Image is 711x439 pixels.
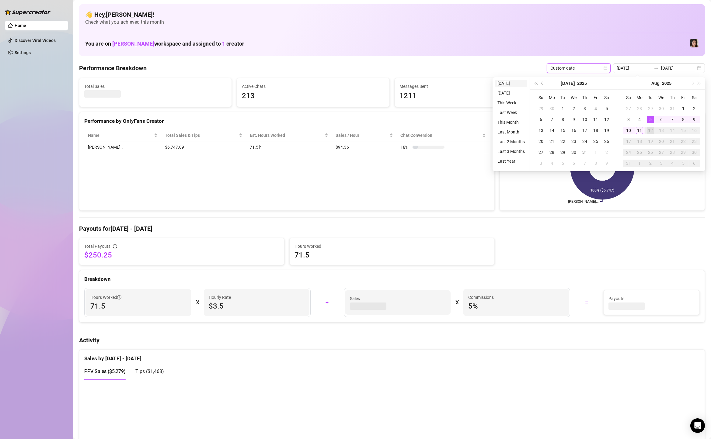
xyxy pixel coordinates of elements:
div: 9 [691,116,698,123]
td: 2025-08-05 [557,158,568,169]
div: 31 [581,149,588,156]
span: Tips ( $1,468 ) [135,368,164,374]
div: Performance by OnlyFans Creator [84,117,490,125]
div: 27 [537,149,545,156]
td: 2025-07-30 [656,103,667,114]
span: 5 % [468,301,564,311]
div: Est. Hours Worked [250,132,323,139]
div: 12 [603,116,610,123]
img: Luna [690,39,699,47]
h4: Activity [79,336,705,344]
td: 2025-07-04 [590,103,601,114]
div: 26 [603,138,610,145]
td: 2025-07-30 [568,147,579,158]
td: 2025-08-01 [678,103,689,114]
th: Name [84,130,161,141]
th: Sa [689,92,700,103]
div: 19 [603,127,610,134]
span: Sales / Hour [336,132,388,139]
td: 2025-07-24 [579,136,590,147]
td: 2025-08-01 [590,147,601,158]
td: 2025-07-05 [601,103,612,114]
div: 9 [570,116,577,123]
td: 2025-07-29 [645,103,656,114]
div: + [314,298,340,307]
div: 28 [669,149,676,156]
li: This Month [495,119,527,126]
th: Su [623,92,634,103]
td: 2025-07-06 [535,114,546,125]
td: 2025-08-04 [634,114,645,125]
div: 9 [603,160,610,167]
td: 2025-08-31 [623,158,634,169]
td: 2025-07-07 [546,114,557,125]
td: 2025-08-26 [645,147,656,158]
td: 2025-08-06 [568,158,579,169]
span: PPV Sales ( $5,279 ) [84,368,126,374]
span: to [654,66,659,71]
td: 2025-08-09 [601,158,612,169]
div: 15 [559,127,566,134]
span: 213 [242,90,384,102]
span: 71.5 [90,301,186,311]
span: [PERSON_NAME] [112,40,154,47]
span: Payouts [608,295,695,302]
input: Start date [617,65,651,71]
div: 7 [548,116,556,123]
span: Active Chats [242,83,384,90]
td: 2025-07-09 [568,114,579,125]
td: 2025-08-11 [634,125,645,136]
th: Mo [546,92,557,103]
td: 2025-06-30 [546,103,557,114]
div: 13 [537,127,545,134]
div: 19 [647,138,654,145]
td: 2025-07-27 [623,103,634,114]
td: 2025-08-02 [689,103,700,114]
div: 4 [636,116,643,123]
td: 2025-08-16 [689,125,700,136]
td: [PERSON_NAME]… [84,141,161,153]
div: 30 [570,149,577,156]
img: logo-BBDzfeDw.svg [5,9,51,15]
th: Total Sales & Tips [161,130,246,141]
td: 2025-07-26 [601,136,612,147]
div: 6 [537,116,545,123]
div: 11 [636,127,643,134]
li: Last 3 Months [495,148,527,155]
div: 8 [680,116,687,123]
div: 29 [680,149,687,156]
div: 16 [691,127,698,134]
div: 6 [570,160,577,167]
div: 21 [669,138,676,145]
span: $250.25 [84,250,279,260]
div: 6 [658,116,665,123]
div: X [455,298,458,307]
div: 14 [669,127,676,134]
td: 2025-09-01 [634,158,645,169]
li: Last Week [495,109,527,116]
div: = [574,298,600,307]
td: 2025-07-21 [546,136,557,147]
th: Tu [557,92,568,103]
div: 20 [537,138,545,145]
h4: Payouts for [DATE] - [DATE] [79,224,705,233]
div: 1 [636,160,643,167]
div: 3 [537,160,545,167]
a: Home [15,23,26,28]
div: 23 [570,138,577,145]
div: 31 [669,105,676,112]
div: 18 [636,138,643,145]
td: 2025-08-13 [656,125,667,136]
span: Hours Worked [295,243,490,250]
div: 20 [658,138,665,145]
td: 2025-07-13 [535,125,546,136]
article: Commissions [468,294,494,301]
td: 2025-09-06 [689,158,700,169]
span: Messages Sent [400,83,542,90]
div: 4 [592,105,599,112]
div: 10 [625,127,632,134]
div: 4 [669,160,676,167]
div: Sales by [DATE] - [DATE] [84,350,700,363]
li: Last Year [495,157,527,165]
td: 2025-09-02 [645,158,656,169]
